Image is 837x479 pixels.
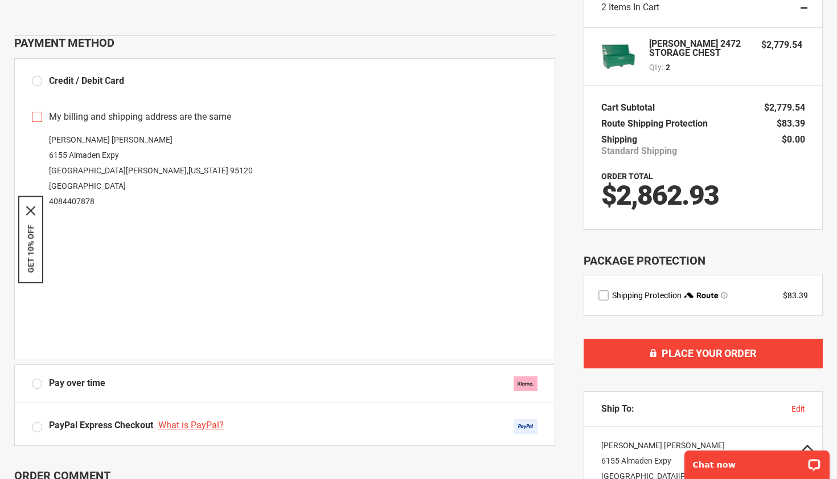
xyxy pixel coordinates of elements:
a: 4084407878 [49,197,95,206]
th: Cart Subtotal [601,100,660,116]
img: GREENLEE 2472 STORAGE CHEST [601,39,635,74]
iframe: Secure payment input frame [30,213,540,359]
span: 2 [666,62,670,73]
th: Route Shipping Protection [601,116,713,132]
span: $2,862.93 [601,179,719,212]
span: What is PayPal? [158,420,224,431]
span: Learn more [721,292,728,299]
iframe: LiveChat chat widget [677,443,837,479]
span: Standard Shipping [601,145,677,157]
span: $0.00 [782,134,805,145]
div: route shipping protection selector element [598,290,808,301]
span: My billing and shipping address are the same [49,111,231,124]
div: Payment Method [14,36,555,50]
span: $83.39 [777,118,805,129]
img: klarna.svg [514,376,538,391]
span: Ship To: [601,403,634,415]
span: PayPal Express Checkout [49,420,153,431]
button: Place Your Order [584,339,823,368]
span: Pay over time [49,377,105,390]
div: $83.39 [783,290,808,301]
span: $2,779.54 [761,39,802,50]
button: GET 10% OFF [26,225,35,273]
span: Items in Cart [609,2,659,13]
span: 2 [601,2,606,13]
div: Package Protection [584,253,823,269]
span: Place Your Order [662,347,756,359]
img: Acceptance Mark [514,419,538,434]
button: edit [791,403,805,415]
div: [PERSON_NAME] [PERSON_NAME] 6155 Almaden Expy [GEOGRAPHIC_DATA][PERSON_NAME] , 95120 [GEOGRAPHIC_... [32,132,538,209]
span: $2,779.54 [764,102,805,113]
span: [US_STATE] [188,166,228,175]
span: Credit / Debit Card [49,75,124,86]
button: Close [26,206,35,216]
strong: [PERSON_NAME] 2472 STORAGE CHEST [649,39,750,58]
svg: close icon [26,206,35,216]
span: Qty [649,63,662,72]
span: Shipping Protection [612,291,682,300]
span: Shipping [601,134,637,145]
a: What is PayPal? [158,420,227,431]
span: edit [791,404,805,413]
strong: Order Total [601,172,653,181]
